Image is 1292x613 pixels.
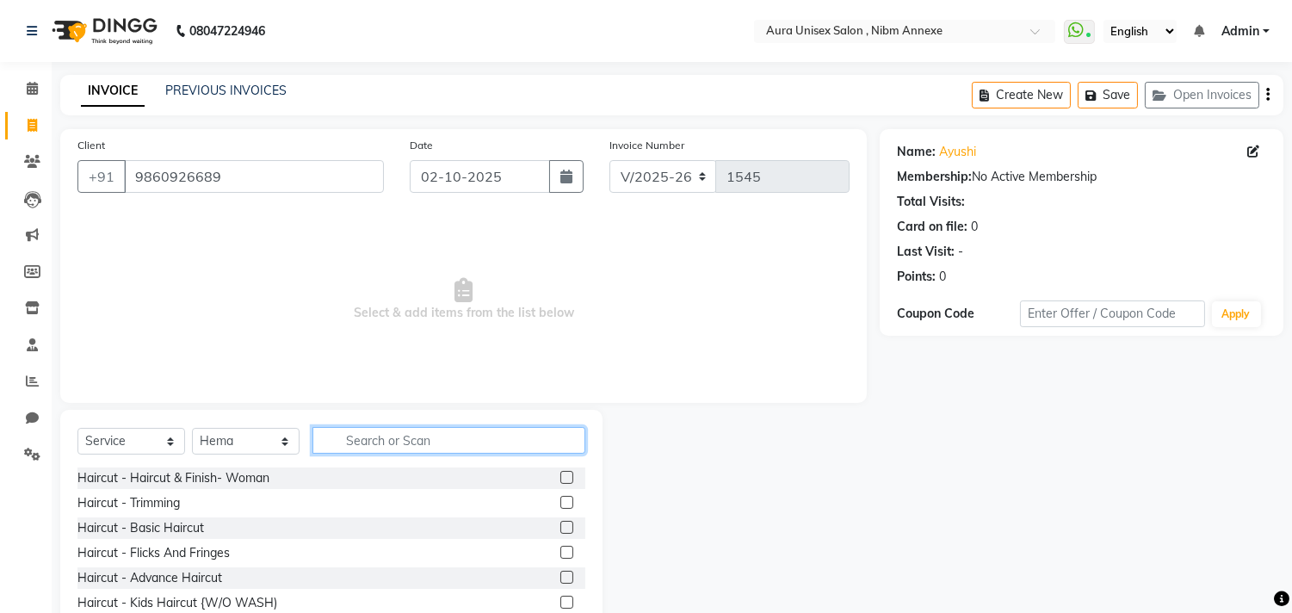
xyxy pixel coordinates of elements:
a: PREVIOUS INVOICES [165,83,287,98]
label: Invoice Number [609,138,684,153]
img: logo [44,7,162,55]
button: Open Invoices [1145,82,1259,108]
div: Points: [897,268,936,286]
div: Haircut - Advance Haircut [77,569,222,587]
div: Haircut - Flicks And Fringes [77,544,230,562]
button: Create New [972,82,1071,108]
div: - [958,243,963,261]
div: Haircut - Kids Haircut {W/O WASH) [77,594,277,612]
div: Coupon Code [897,305,1020,323]
div: Membership: [897,168,972,186]
div: Name: [897,143,936,161]
button: Save [1078,82,1138,108]
label: Client [77,138,105,153]
input: Search by Name/Mobile/Email/Code [124,160,384,193]
a: Ayushi [939,143,976,161]
div: 0 [939,268,946,286]
button: +91 [77,160,126,193]
div: Total Visits: [897,193,965,211]
a: INVOICE [81,76,145,107]
div: No Active Membership [897,168,1266,186]
div: Haircut - Trimming [77,494,180,512]
span: Select & add items from the list below [77,214,850,386]
label: Date [410,138,433,153]
b: 08047224946 [189,7,265,55]
input: Search or Scan [312,427,585,454]
div: Card on file: [897,218,967,236]
span: Admin [1221,22,1259,40]
div: Haircut - Basic Haircut [77,519,204,537]
div: 0 [971,218,978,236]
div: Last Visit: [897,243,955,261]
div: Haircut - Haircut & Finish- Woman [77,469,269,487]
button: Apply [1212,301,1261,327]
input: Enter Offer / Coupon Code [1020,300,1204,327]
